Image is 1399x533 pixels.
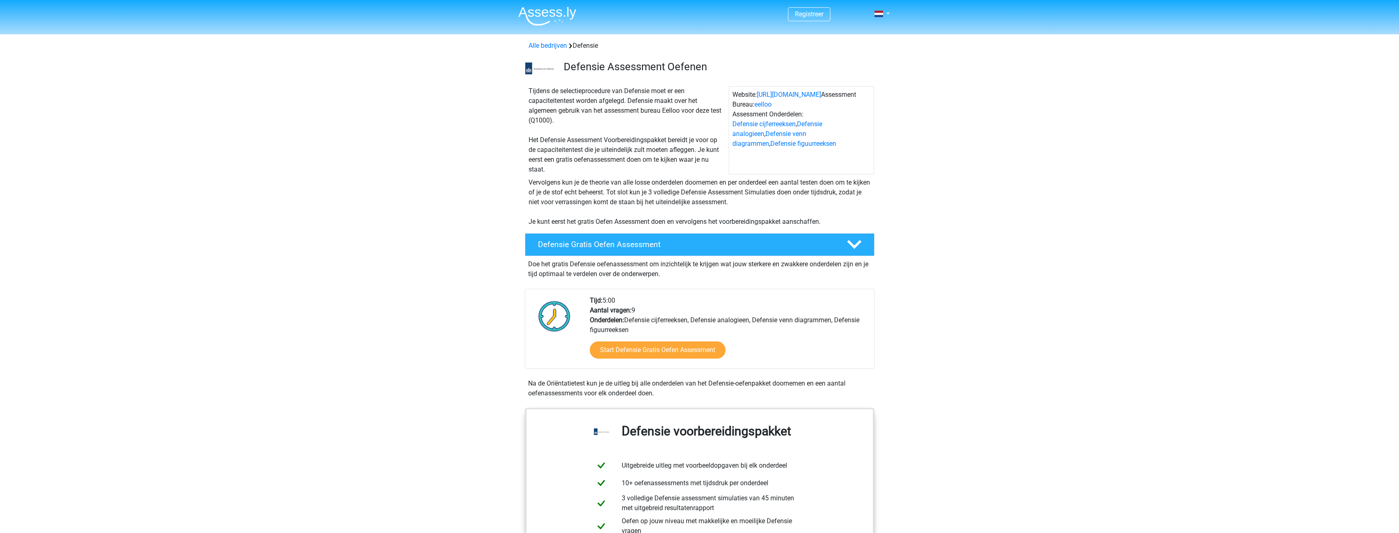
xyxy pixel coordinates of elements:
[525,41,874,51] div: Defensie
[538,240,834,249] h4: Defensie Gratis Oefen Assessment
[534,296,575,337] img: Klok
[590,297,602,304] b: Tijd:
[525,86,729,174] div: Tijdens de selectieprocedure van Defensie moet er een capaciteitentest worden afgelegd. Defensie ...
[770,140,836,147] a: Defensie figuurreeksen
[590,341,725,359] a: Start Defensie Gratis Oefen Assessment
[584,296,874,368] div: 5:00 9 Defensie cijferreeksen, Defensie analogieen, Defensie venn diagrammen, Defensie figuurreeksen
[732,130,806,147] a: Defensie venn diagrammen
[525,256,875,279] div: Doe het gratis Defensie oefenassessment om inzichtelijk te krijgen wat jouw sterkere en zwakkere ...
[522,233,878,256] a: Defensie Gratis Oefen Assessment
[529,42,567,49] a: Alle bedrijven
[518,7,576,26] img: Assessly
[525,379,875,398] div: Na de Oriëntatietest kun je de uitleg bij alle onderdelen van het Defensie-oefenpakket doornemen ...
[590,306,631,314] b: Aantal vragen:
[795,10,823,18] a: Registreer
[525,178,874,227] div: Vervolgens kun je de theorie van alle losse onderdelen doornemen en per onderdeel een aantal test...
[729,86,874,174] div: Website: Assessment Bureau: Assessment Onderdelen: , , ,
[732,120,796,128] a: Defensie cijferreeksen
[590,316,624,324] b: Onderdelen:
[757,91,821,98] a: [URL][DOMAIN_NAME]
[564,60,868,73] h3: Defensie Assessment Oefenen
[732,120,822,138] a: Defensie analogieen
[754,100,772,108] a: eelloo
